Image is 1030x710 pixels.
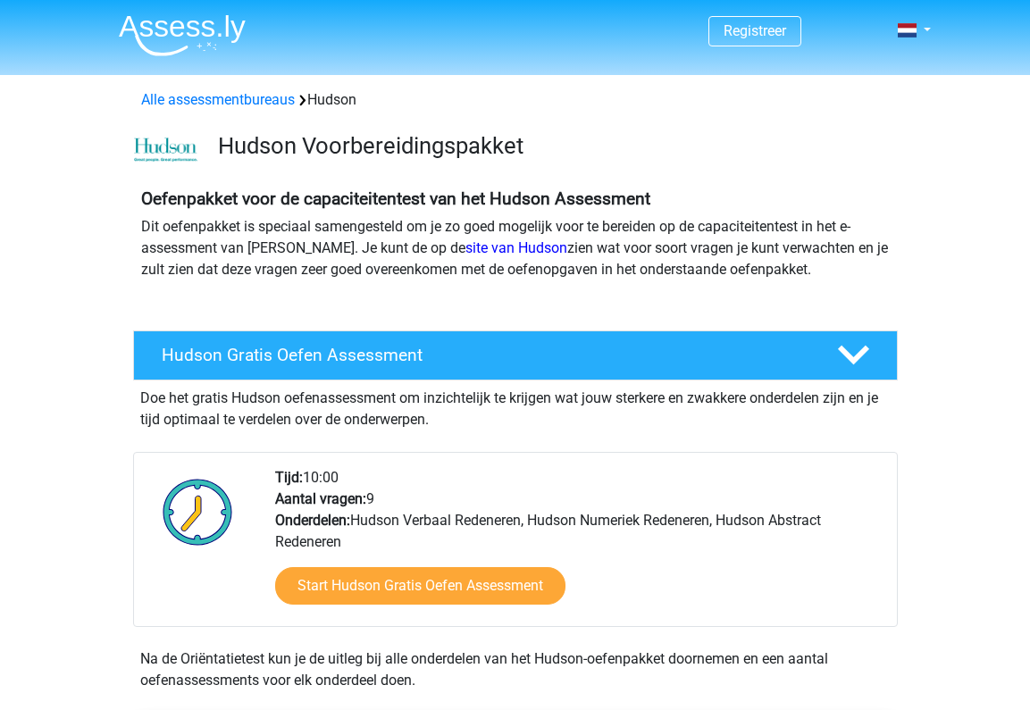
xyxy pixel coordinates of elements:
[162,345,808,365] h4: Hudson Gratis Oefen Assessment
[153,467,243,556] img: Klok
[465,239,567,256] a: site van Hudson
[134,138,197,163] img: cefd0e47479f4eb8e8c001c0d358d5812e054fa8.png
[133,648,898,691] div: Na de Oriëntatietest kun je de uitleg bij alle onderdelen van het Hudson-oefenpakket doornemen en...
[218,132,883,160] h3: Hudson Voorbereidingspakket
[133,380,898,430] div: Doe het gratis Hudson oefenassessment om inzichtelijk te krijgen wat jouw sterkere en zwakkere on...
[141,216,890,280] p: Dit oefenpakket is speciaal samengesteld om je zo goed mogelijk voor te bereiden op de capaciteit...
[275,469,303,486] b: Tijd:
[262,467,896,626] div: 10:00 9 Hudson Verbaal Redeneren, Hudson Numeriek Redeneren, Hudson Abstract Redeneren
[724,22,786,39] a: Registreer
[126,330,905,380] a: Hudson Gratis Oefen Assessment
[119,14,246,56] img: Assessly
[141,188,650,209] b: Oefenpakket voor de capaciteitentest van het Hudson Assessment
[275,512,350,529] b: Onderdelen:
[134,89,897,111] div: Hudson
[141,91,295,108] a: Alle assessmentbureaus
[275,567,565,605] a: Start Hudson Gratis Oefen Assessment
[275,490,366,507] b: Aantal vragen:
